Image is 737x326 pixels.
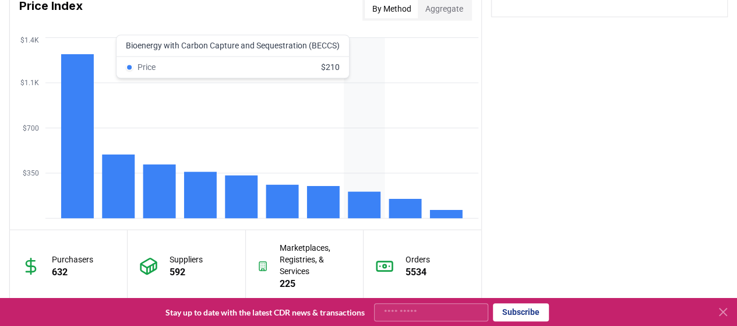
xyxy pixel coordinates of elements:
[23,124,39,132] tspan: $700
[20,36,39,44] tspan: $1.4K
[280,241,351,276] p: Marketplaces, Registries, & Services
[52,265,93,279] p: 632
[280,276,351,290] p: 225
[20,79,39,87] tspan: $1.1K
[170,253,203,265] p: Suppliers
[23,169,39,177] tspan: $350
[405,265,430,279] p: 5534
[170,265,203,279] p: 592
[52,253,93,265] p: Purchasers
[405,253,430,265] p: Orders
